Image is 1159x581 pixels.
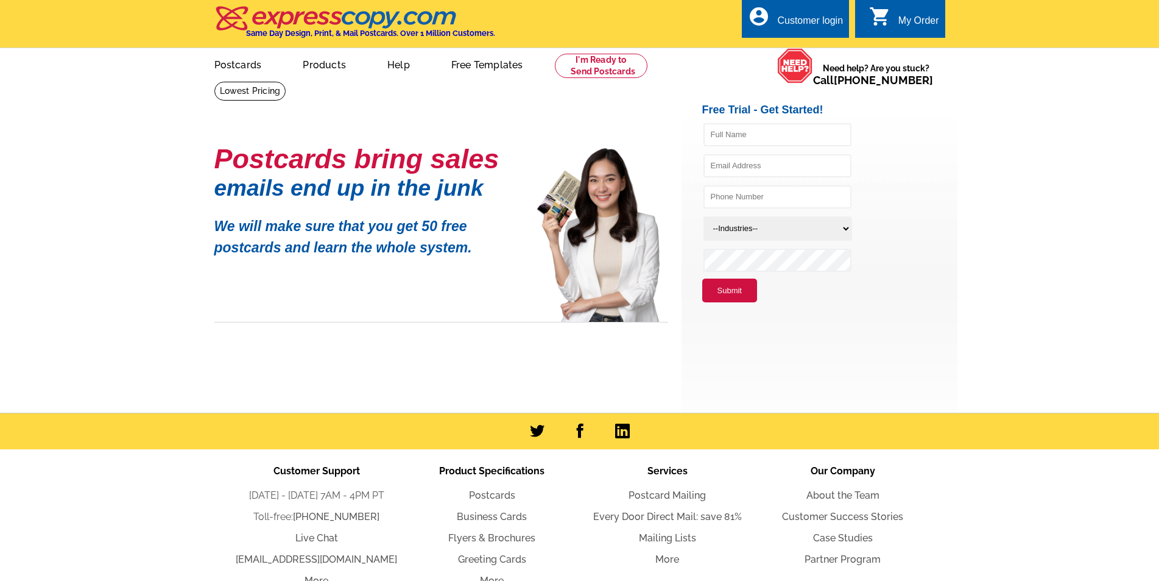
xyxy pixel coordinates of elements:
[283,49,365,78] a: Products
[246,29,495,38] h4: Same Day Design, Print, & Mail Postcards. Over 1 Million Customers.
[458,554,526,565] a: Greeting Cards
[229,488,404,503] li: [DATE] - [DATE] 7AM - 4PM PT
[748,13,843,29] a: account_circle Customer login
[469,490,515,501] a: Postcards
[295,532,338,544] a: Live Chat
[273,465,360,477] span: Customer Support
[806,490,879,501] a: About the Team
[813,74,933,87] span: Call
[639,532,696,544] a: Mailing Lists
[293,511,379,522] a: [PHONE_NUMBER]
[777,15,843,32] div: Customer login
[214,15,495,38] a: Same Day Design, Print, & Mail Postcards. Over 1 Million Customers.
[869,13,939,29] a: shopping_cart My Order
[439,465,544,477] span: Product Specifications
[811,465,875,477] span: Our Company
[702,279,757,303] button: Submit
[457,511,527,522] a: Business Cards
[368,49,429,78] a: Help
[805,554,881,565] a: Partner Program
[703,185,851,209] input: Phone Number
[647,465,688,477] span: Services
[813,532,873,544] a: Case Studies
[448,532,535,544] a: Flyers & Brochures
[214,148,519,169] h1: Postcards bring sales
[748,5,770,27] i: account_circle
[593,511,742,522] a: Every Door Direct Mail: save 81%
[813,62,939,87] span: Need help? Are you stuck?
[702,104,957,117] h2: Free Trial - Get Started!
[432,49,543,78] a: Free Templates
[655,554,679,565] a: More
[869,5,891,27] i: shopping_cart
[777,48,813,84] img: help
[236,554,397,565] a: [EMAIL_ADDRESS][DOMAIN_NAME]
[195,49,281,78] a: Postcards
[703,123,851,146] input: Full Name
[214,182,519,194] h1: emails end up in the junk
[782,511,903,522] a: Customer Success Stories
[703,154,851,177] input: Email Address
[229,510,404,524] li: Toll-free:
[214,207,519,258] p: We will make sure that you get 50 free postcards and learn the whole system.
[834,74,933,87] a: [PHONE_NUMBER]
[629,490,706,501] a: Postcard Mailing
[898,15,939,32] div: My Order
